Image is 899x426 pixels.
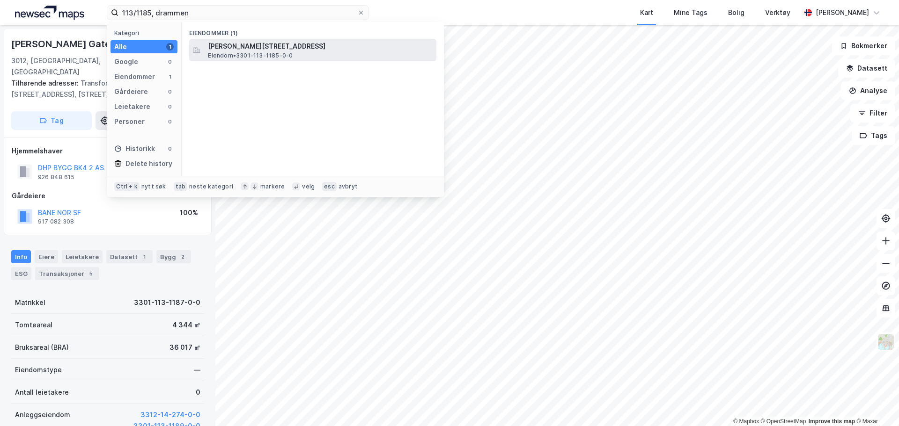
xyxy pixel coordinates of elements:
[134,297,200,308] div: 3301-113-1187-0-0
[140,409,200,420] button: 3312-14-274-0-0
[166,88,174,95] div: 0
[11,78,197,100] div: Transformatorgata 6, [STREET_ADDRESS], [STREET_ADDRESS]
[194,364,200,375] div: —
[733,418,759,425] a: Mapbox
[15,6,84,20] img: logo.a4113a55bc3d86da70a041830d287a7e.svg
[15,297,45,308] div: Matrikkel
[640,7,653,18] div: Kart
[156,250,191,263] div: Bygg
[15,387,69,398] div: Antall leietakere
[38,173,74,181] div: 926 848 615
[166,43,174,51] div: 1
[15,342,69,353] div: Bruksareal (BRA)
[141,183,166,190] div: nytt søk
[850,104,895,123] button: Filter
[114,29,177,36] div: Kategori
[114,101,150,112] div: Leietakere
[169,342,200,353] div: 36 017 ㎡
[166,73,174,80] div: 1
[166,58,174,65] div: 0
[166,103,174,110] div: 0
[877,333,895,351] img: Z
[852,126,895,145] button: Tags
[114,56,138,67] div: Google
[11,250,31,263] div: Info
[114,86,148,97] div: Gårdeiere
[322,182,337,191] div: esc
[339,183,358,190] div: avbryt
[12,190,204,202] div: Gårdeiere
[11,36,126,51] div: [PERSON_NAME] Gate 23
[841,81,895,100] button: Analyse
[174,182,188,191] div: tab
[15,364,62,375] div: Eiendomstype
[86,269,96,278] div: 5
[728,7,744,18] div: Bolig
[114,143,155,154] div: Historikk
[180,207,198,218] div: 100%
[11,111,92,130] button: Tag
[15,319,52,331] div: Tomteareal
[62,250,103,263] div: Leietakere
[11,267,31,280] div: ESG
[166,145,174,152] div: 0
[15,409,70,420] div: Anleggseiendom
[35,267,99,280] div: Transaksjoner
[12,145,204,157] div: Hjemmelshaver
[196,387,200,398] div: 0
[208,52,293,59] span: Eiendom • 3301-113-1185-0-0
[166,118,174,125] div: 0
[816,7,869,18] div: [PERSON_NAME]
[178,252,187,261] div: 2
[302,183,315,190] div: velg
[838,59,895,78] button: Datasett
[260,183,285,190] div: markere
[182,22,444,39] div: Eiendommer (1)
[114,71,155,82] div: Eiendommer
[114,41,127,52] div: Alle
[208,41,433,52] span: [PERSON_NAME][STREET_ADDRESS]
[38,218,74,225] div: 917 082 308
[189,183,233,190] div: neste kategori
[11,55,149,78] div: 3012, [GEOGRAPHIC_DATA], [GEOGRAPHIC_DATA]
[172,319,200,331] div: 4 344 ㎡
[114,182,140,191] div: Ctrl + k
[118,6,357,20] input: Søk på adresse, matrikkel, gårdeiere, leietakere eller personer
[852,381,899,426] iframe: Chat Widget
[674,7,707,18] div: Mine Tags
[809,418,855,425] a: Improve this map
[832,36,895,55] button: Bokmerker
[11,79,81,87] span: Tilhørende adresser:
[35,250,58,263] div: Eiere
[140,252,149,261] div: 1
[765,7,790,18] div: Verktøy
[761,418,806,425] a: OpenStreetMap
[125,158,172,169] div: Delete history
[114,116,145,127] div: Personer
[106,250,153,263] div: Datasett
